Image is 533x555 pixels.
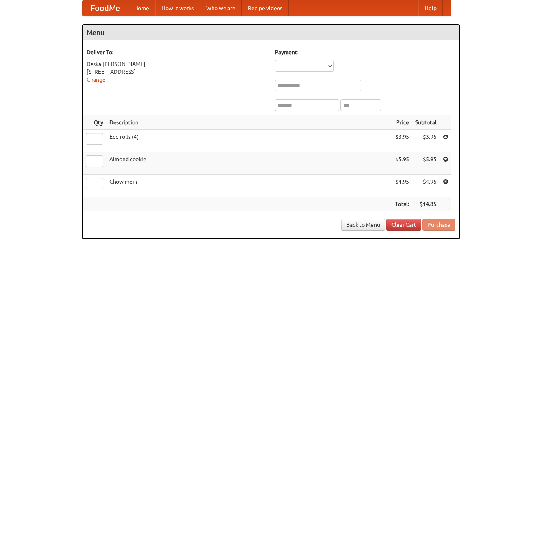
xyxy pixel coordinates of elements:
[412,130,440,152] td: $3.95
[106,130,392,152] td: Egg rolls (4)
[412,152,440,175] td: $5.95
[275,48,455,56] h5: Payment:
[200,0,242,16] a: Who we are
[83,115,106,130] th: Qty
[83,25,459,40] h4: Menu
[106,115,392,130] th: Description
[87,48,267,56] h5: Deliver To:
[106,175,392,197] td: Chow mein
[392,152,412,175] td: $5.95
[392,115,412,130] th: Price
[386,219,421,231] a: Clear Cart
[412,175,440,197] td: $4.95
[412,115,440,130] th: Subtotal
[422,219,455,231] button: Purchase
[412,197,440,211] th: $14.85
[87,60,267,68] div: Daska [PERSON_NAME]
[242,0,289,16] a: Recipe videos
[128,0,155,16] a: Home
[418,0,443,16] a: Help
[106,152,392,175] td: Almond cookie
[392,130,412,152] td: $3.95
[87,76,106,83] a: Change
[87,68,267,76] div: [STREET_ADDRESS]
[392,175,412,197] td: $4.95
[392,197,412,211] th: Total:
[155,0,200,16] a: How it works
[341,219,385,231] a: Back to Menu
[83,0,128,16] a: FoodMe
